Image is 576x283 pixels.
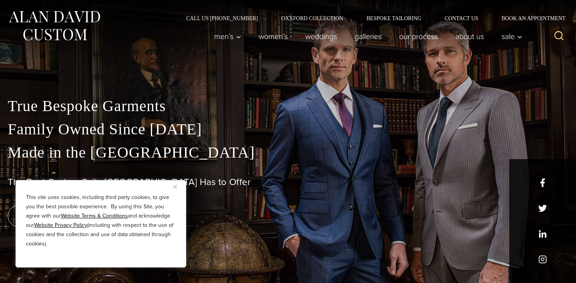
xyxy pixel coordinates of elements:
[502,33,522,40] span: Sale
[447,29,493,44] a: About Us
[26,193,176,249] p: This site uses cookies, including third party cookies, to give you the best possible experience. ...
[8,94,568,164] p: True Bespoke Garments Family Owned Since [DATE] Made in the [GEOGRAPHIC_DATA]
[8,177,568,188] h1: The Best Custom Suits [GEOGRAPHIC_DATA] Has to Offer
[175,15,568,21] nav: Secondary Navigation
[490,15,568,21] a: Book an Appointment
[270,15,355,21] a: Oxxford Collection
[34,221,87,229] a: Website Privacy Policy
[173,182,183,191] button: Close
[214,33,241,40] span: Men’s
[550,27,568,46] button: View Search Form
[297,29,346,44] a: weddings
[61,212,128,220] a: Website Terms & Conditions
[346,29,391,44] a: Galleries
[250,29,297,44] a: Women’s
[355,15,433,21] a: Bespoke Tailoring
[391,29,447,44] a: Our Process
[8,9,101,43] img: Alan David Custom
[433,15,490,21] a: Contact Us
[173,185,177,189] img: Close
[206,29,527,44] nav: Primary Navigation
[175,15,270,21] a: Call Us [PHONE_NUMBER]
[8,205,116,227] a: book an appointment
